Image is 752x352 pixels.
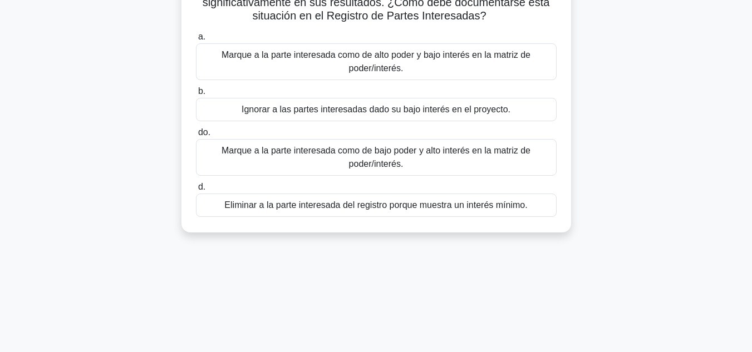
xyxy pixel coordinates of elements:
[198,86,205,96] font: b.
[198,182,205,191] font: d.
[198,127,210,137] font: do.
[242,105,510,114] font: Ignorar a las partes interesadas dado su bajo interés en el proyecto.
[222,50,530,73] font: Marque a la parte interesada como de alto poder y bajo interés en la matriz de poder/interés.
[198,32,205,41] font: a.
[224,200,527,210] font: Eliminar a la parte interesada del registro porque muestra un interés mínimo.
[222,146,530,168] font: Marque a la parte interesada como de bajo poder y alto interés en la matriz de poder/interés.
